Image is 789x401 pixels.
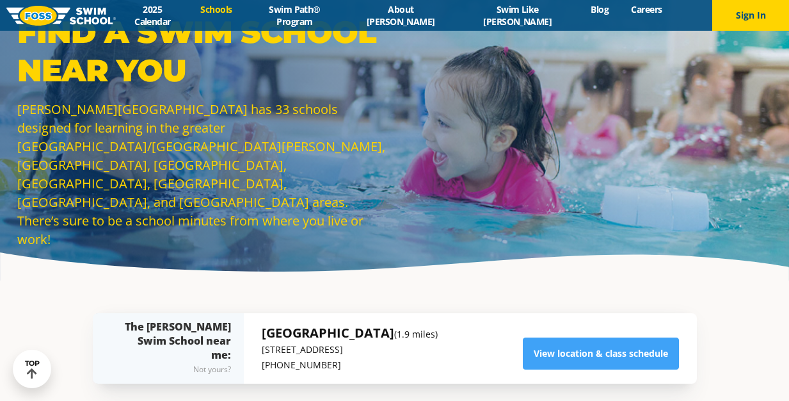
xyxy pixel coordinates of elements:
[394,328,438,340] small: (1.9 miles)
[262,324,438,342] h5: [GEOGRAPHIC_DATA]
[17,100,388,249] p: [PERSON_NAME][GEOGRAPHIC_DATA] has 33 schools designed for learning in the greater [GEOGRAPHIC_DA...
[262,342,438,357] p: [STREET_ADDRESS]
[189,3,243,15] a: Schools
[620,3,673,15] a: Careers
[580,3,620,15] a: Blog
[25,359,40,379] div: TOP
[262,357,438,373] p: [PHONE_NUMBER]
[456,3,580,28] a: Swim Like [PERSON_NAME]
[346,3,456,28] a: About [PERSON_NAME]
[17,13,388,90] p: Find a Swim School Near You
[523,338,679,370] a: View location & class schedule
[118,320,231,377] div: The [PERSON_NAME] Swim School near me:
[116,3,189,28] a: 2025 Calendar
[6,6,116,26] img: FOSS Swim School Logo
[243,3,346,28] a: Swim Path® Program
[118,362,231,377] div: Not yours?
